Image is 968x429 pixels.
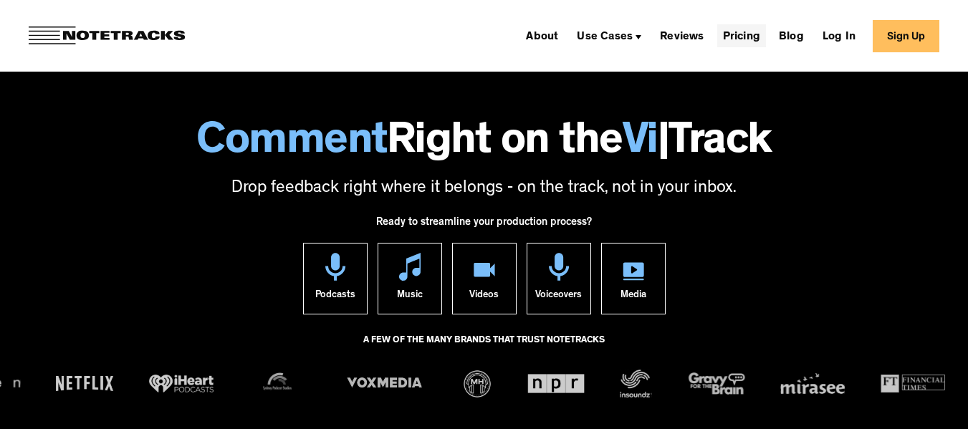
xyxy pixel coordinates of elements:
div: Ready to streamline your production process? [376,208,592,243]
div: Voiceovers [535,281,582,314]
p: Drop feedback right where it belongs - on the track, not in your inbox. [14,177,954,201]
div: A FEW OF THE MANY BRANDS THAT TRUST NOTETRACKS [363,329,605,367]
span: | [658,122,669,166]
a: Media [601,243,666,314]
a: Videos [452,243,517,314]
div: Music [397,281,423,314]
a: Podcasts [303,243,368,314]
div: Media [620,281,646,314]
a: Blog [773,24,810,47]
div: Use Cases [577,32,633,43]
div: Videos [469,281,499,314]
a: Log In [817,24,861,47]
span: Comment [196,122,387,166]
span: Vi [623,122,658,166]
a: Pricing [717,24,766,47]
a: Reviews [654,24,709,47]
a: Music [378,243,442,314]
a: Voiceovers [527,243,591,314]
a: Sign Up [873,20,939,52]
div: Podcasts [315,281,355,314]
a: About [520,24,564,47]
h1: Right on the Track [14,122,954,166]
div: Use Cases [571,24,647,47]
